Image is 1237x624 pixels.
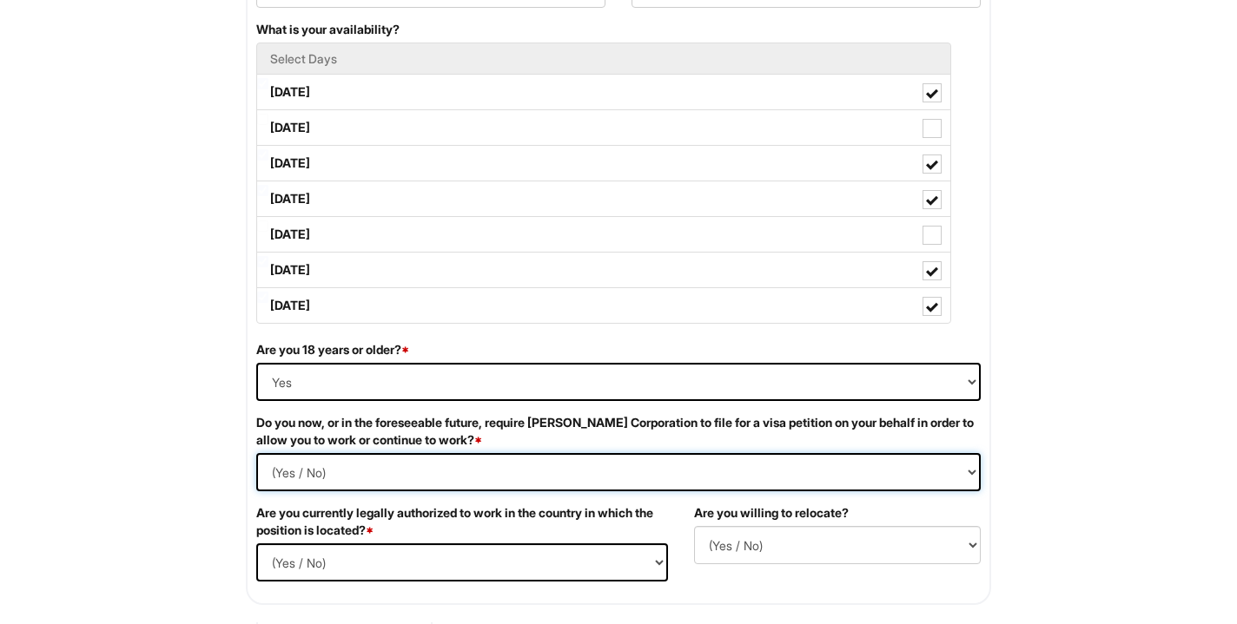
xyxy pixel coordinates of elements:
[257,110,950,145] label: [DATE]
[257,217,950,252] label: [DATE]
[270,52,937,65] h5: Select Days
[256,341,409,358] label: Are you 18 years or older?
[257,288,950,323] label: [DATE]
[256,414,981,449] label: Do you now, or in the foreseeable future, require [PERSON_NAME] Corporation to file for a visa pe...
[694,526,981,564] select: (Yes / No)
[256,504,668,539] label: Are you currently legally authorized to work in the country in which the position is located?
[257,75,950,109] label: [DATE]
[256,543,668,581] select: (Yes / No)
[256,21,400,38] label: What is your availability?
[257,181,950,216] label: [DATE]
[256,453,981,491] select: (Yes / No)
[257,146,950,181] label: [DATE]
[694,504,849,522] label: Are you willing to relocate?
[257,253,950,287] label: [DATE]
[256,363,981,401] select: (Yes / No)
